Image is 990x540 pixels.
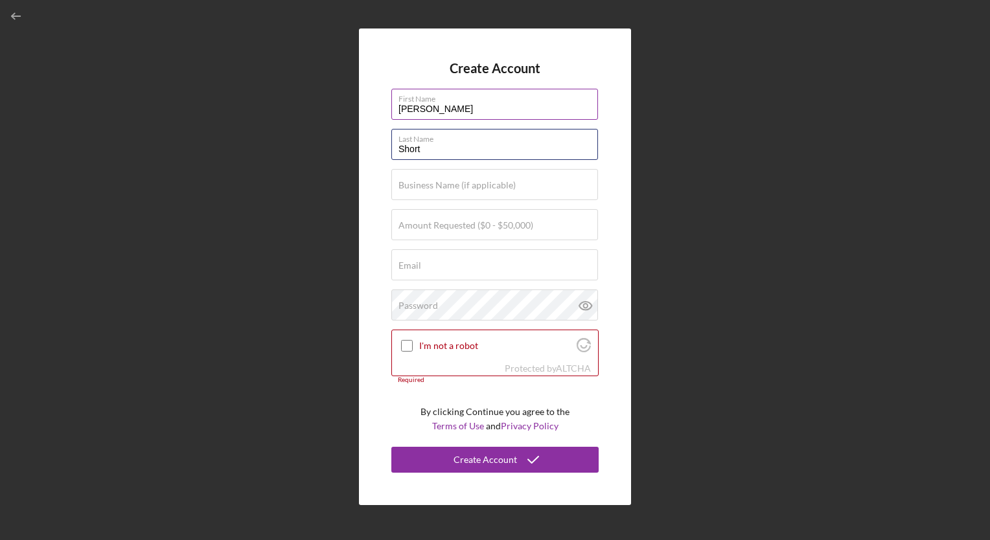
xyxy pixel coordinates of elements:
[398,129,598,144] label: Last Name
[398,260,421,271] label: Email
[505,363,591,374] div: Protected by
[398,180,516,190] label: Business Name (if applicable)
[432,420,484,431] a: Terms of Use
[391,376,599,384] div: Required
[454,447,517,473] div: Create Account
[501,420,558,431] a: Privacy Policy
[398,300,438,311] label: Password
[420,405,570,434] p: By clicking Continue you agree to the and
[450,61,540,76] h4: Create Account
[391,447,599,473] button: Create Account
[419,341,573,351] label: I'm not a robot
[556,363,591,374] a: Visit Altcha.org
[577,343,591,354] a: Visit Altcha.org
[398,220,533,231] label: Amount Requested ($0 - $50,000)
[398,89,598,104] label: First Name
